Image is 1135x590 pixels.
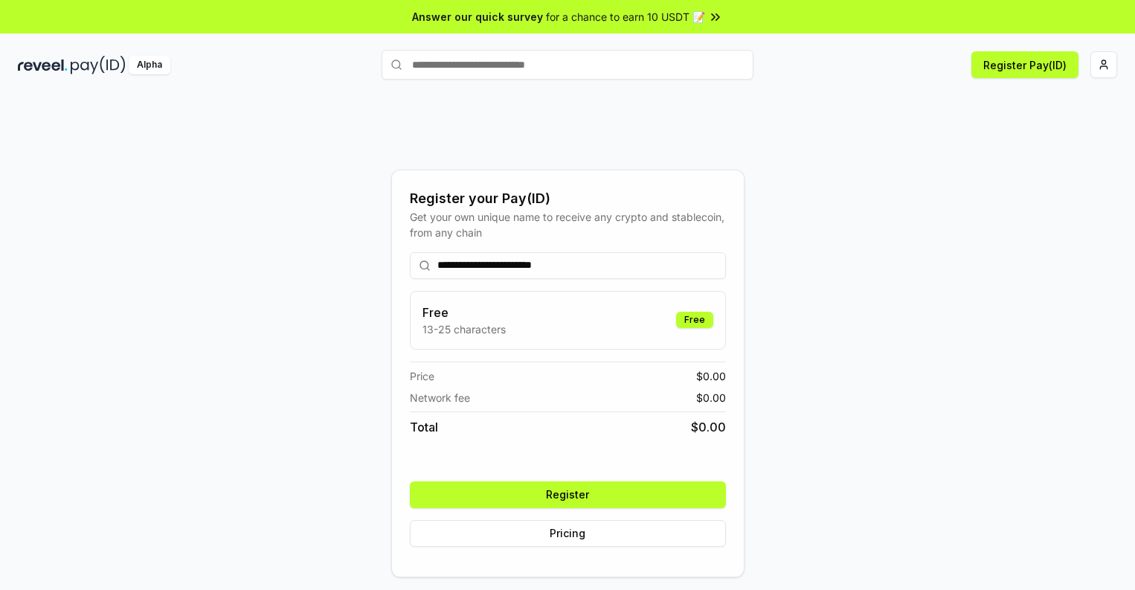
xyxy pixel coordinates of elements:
[410,390,470,405] span: Network fee
[71,56,126,74] img: pay_id
[410,188,726,209] div: Register your Pay(ID)
[422,321,506,337] p: 13-25 characters
[422,304,506,321] h3: Free
[696,390,726,405] span: $ 0.00
[129,56,170,74] div: Alpha
[410,368,434,384] span: Price
[410,418,438,436] span: Total
[691,418,726,436] span: $ 0.00
[410,481,726,508] button: Register
[412,9,543,25] span: Answer our quick survey
[546,9,705,25] span: for a chance to earn 10 USDT 📝
[18,56,68,74] img: reveel_dark
[410,209,726,240] div: Get your own unique name to receive any crypto and stablecoin, from any chain
[410,520,726,547] button: Pricing
[696,368,726,384] span: $ 0.00
[676,312,713,328] div: Free
[971,51,1078,78] button: Register Pay(ID)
